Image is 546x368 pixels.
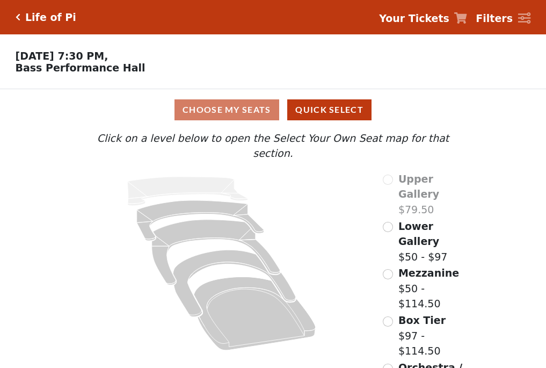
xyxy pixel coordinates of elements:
[194,277,316,350] path: Orchestra / Parterre Circle - Seats Available: 39
[137,200,264,241] path: Lower Gallery - Seats Available: 167
[398,314,446,326] span: Box Tier
[398,220,439,248] span: Lower Gallery
[398,171,470,218] label: $79.50
[379,12,449,24] strong: Your Tickets
[398,219,470,265] label: $50 - $97
[398,173,439,200] span: Upper Gallery
[398,313,470,359] label: $97 - $114.50
[379,11,467,26] a: Your Tickets
[398,265,470,312] label: $50 - $114.50
[476,12,513,24] strong: Filters
[287,99,372,120] button: Quick Select
[128,177,248,206] path: Upper Gallery - Seats Available: 0
[16,13,20,21] a: Click here to go back to filters
[398,267,459,279] span: Mezzanine
[25,11,76,24] h5: Life of Pi
[76,131,470,161] p: Click on a level below to open the Select Your Own Seat map for that section.
[476,11,530,26] a: Filters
